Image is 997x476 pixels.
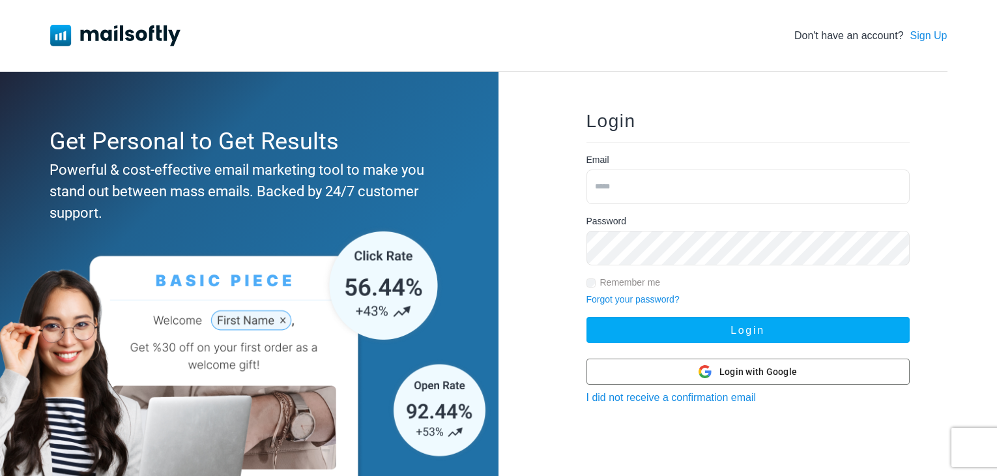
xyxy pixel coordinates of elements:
button: Login with Google [586,359,910,385]
label: Remember me [600,276,661,290]
div: Get Personal to Get Results [50,124,443,159]
a: Forgot your password? [586,294,680,305]
img: Mailsoftly [50,25,181,46]
button: Login [586,317,910,343]
span: Login [586,111,636,131]
div: Powerful & cost-effective email marketing tool to make you stand out between mass emails. Backed ... [50,159,443,224]
a: Sign Up [910,28,947,44]
label: Password [586,215,626,228]
span: Login with Google [719,365,797,379]
div: Don't have an account? [794,28,947,44]
a: I did not receive a confirmation email [586,392,757,403]
label: Email [586,153,609,167]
